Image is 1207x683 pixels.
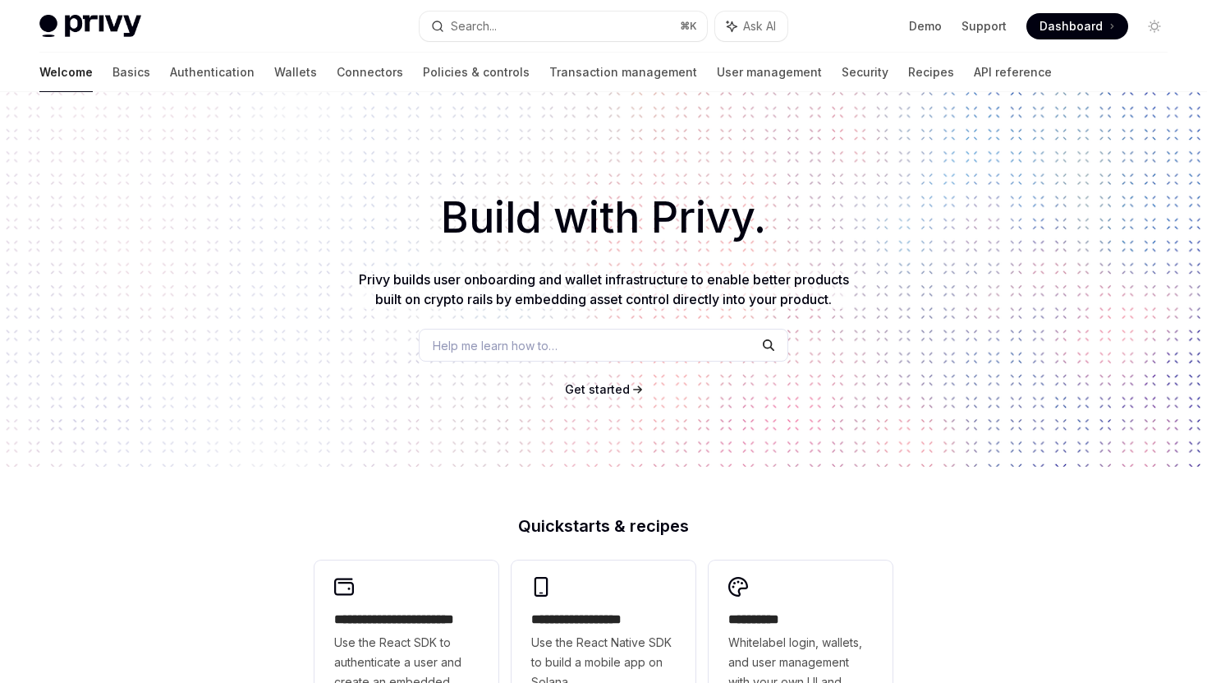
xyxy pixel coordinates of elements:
[39,53,93,92] a: Welcome
[842,53,888,92] a: Security
[314,518,893,534] h2: Quickstarts & recipes
[170,53,255,92] a: Authentication
[1026,13,1128,39] a: Dashboard
[26,186,1181,250] h1: Build with Privy.
[961,18,1007,35] a: Support
[717,53,822,92] a: User management
[565,381,630,398] a: Get started
[909,18,942,35] a: Demo
[337,53,403,92] a: Connectors
[680,20,697,33] span: ⌘ K
[1141,13,1168,39] button: Toggle dark mode
[274,53,317,92] a: Wallets
[565,382,630,396] span: Get started
[743,18,776,35] span: Ask AI
[423,53,530,92] a: Policies & controls
[359,271,849,307] span: Privy builds user onboarding and wallet infrastructure to enable better products built on crypto ...
[112,53,150,92] a: Basics
[433,337,558,354] span: Help me learn how to…
[420,12,706,41] button: Search...⌘K
[974,53,1052,92] a: API reference
[451,16,497,36] div: Search...
[908,53,954,92] a: Recipes
[1039,18,1103,35] span: Dashboard
[549,53,697,92] a: Transaction management
[39,15,141,38] img: light logo
[715,12,787,41] button: Ask AI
